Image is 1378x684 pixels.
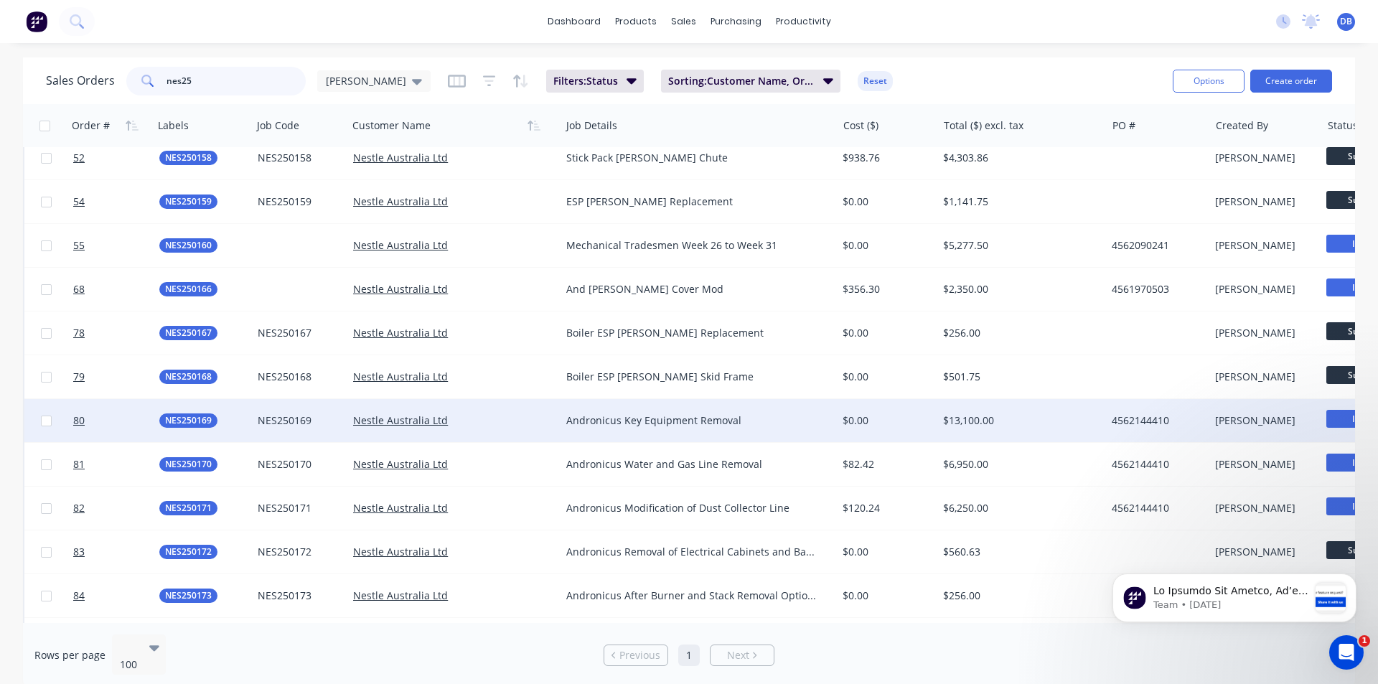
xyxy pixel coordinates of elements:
div: Andronicus Modification of Dust Collector Line [566,501,818,515]
span: NES250158 [165,151,212,165]
div: $120.24 [843,501,927,515]
div: NES250168 [258,370,337,384]
a: 55 [73,224,159,267]
div: purchasing [703,11,769,32]
div: $0.00 [843,413,927,428]
a: Nestle Australia Ltd [353,501,448,515]
div: $0.00 [843,589,927,603]
ul: Pagination [598,645,780,666]
button: NES250168 [159,370,217,384]
div: [PERSON_NAME] [1215,238,1311,253]
a: dashboard [540,11,608,32]
h1: Sales Orders [46,74,115,88]
span: 78 [73,326,85,340]
span: 83 [73,545,85,559]
span: 79 [73,370,85,384]
a: Nestle Australia Ltd [353,589,448,602]
div: $2,350.00 [943,282,1092,296]
div: NES250158 [258,151,337,165]
span: NES250159 [165,195,212,209]
span: Next [727,648,749,662]
div: And [PERSON_NAME] Cover Mod [566,282,818,296]
button: Options [1173,70,1245,93]
button: NES250172 [159,545,217,559]
a: 81 [73,443,159,486]
span: 1 [1359,635,1370,647]
span: 82 [73,501,85,515]
span: NES250169 [165,413,212,428]
div: $256.00 [943,589,1092,603]
span: 55 [73,238,85,253]
div: $4,303.86 [943,151,1092,165]
div: Andronicus Water and Gas Line Removal [566,457,818,472]
a: 85 [73,618,159,661]
div: $13,100.00 [943,413,1092,428]
input: Search... [167,67,306,95]
span: NES250160 [165,238,212,253]
div: [PERSON_NAME] [1215,501,1311,515]
div: Created By [1216,118,1268,133]
a: Page 1 is your current page [678,645,700,666]
a: 82 [73,487,159,530]
a: Nestle Australia Ltd [353,457,448,471]
span: 68 [73,282,85,296]
a: 79 [73,355,159,398]
div: $501.75 [943,370,1092,384]
iframe: Intercom notifications message [1091,545,1378,645]
button: NES250166 [159,282,217,296]
span: NES250166 [165,282,212,296]
button: NES250160 [159,238,217,253]
button: NES250167 [159,326,217,340]
span: 54 [73,195,85,209]
span: Rows per page [34,648,106,662]
div: NES250172 [258,545,337,559]
a: Nestle Australia Ltd [353,370,448,383]
div: NES250167 [258,326,337,340]
a: Next page [711,648,774,662]
div: $6,250.00 [943,501,1092,515]
div: Mechanical Tradesmen Week 26 to Week 31 [566,238,818,253]
a: Nestle Australia Ltd [353,238,448,252]
div: NES250173 [258,589,337,603]
div: Cost ($) [843,118,878,133]
button: Reset [858,71,893,91]
a: Previous page [604,648,667,662]
div: Andronicus After Burner and Stack Removal Option 1 [566,589,818,603]
div: products [608,11,664,32]
button: Create order [1250,70,1332,93]
div: $0.00 [843,326,927,340]
button: NES250158 [159,151,217,165]
button: NES250170 [159,457,217,472]
div: $1,141.75 [943,195,1092,209]
div: $82.42 [843,457,927,472]
button: NES250173 [159,589,217,603]
div: NES250159 [258,195,337,209]
div: Customer Name [352,118,431,133]
button: NES250159 [159,195,217,209]
div: $560.63 [943,545,1092,559]
a: 83 [73,530,159,573]
div: [PERSON_NAME] [1215,151,1311,165]
div: Boiler ESP [PERSON_NAME] Replacement [566,326,818,340]
span: Previous [619,648,660,662]
div: $0.00 [843,370,927,384]
span: 84 [73,589,85,603]
a: Nestle Australia Ltd [353,413,448,427]
span: 80 [73,413,85,428]
a: 78 [73,311,159,355]
p: Message from Team, sent 2w ago [62,54,217,67]
div: productivity [769,11,838,32]
div: 4562144410 [1112,413,1199,428]
div: Job Details [566,118,617,133]
div: 4562144410 [1112,501,1199,515]
div: Andronicus Removal of Electrical Cabinets and Batching Controls [566,545,818,559]
span: NES250170 [165,457,212,472]
a: 80 [73,399,159,442]
div: $6,950.00 [943,457,1092,472]
a: 52 [73,136,159,179]
span: Filters: Status [553,74,618,88]
span: [PERSON_NAME] [326,73,406,88]
button: NES250171 [159,501,217,515]
div: Order # [72,118,110,133]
